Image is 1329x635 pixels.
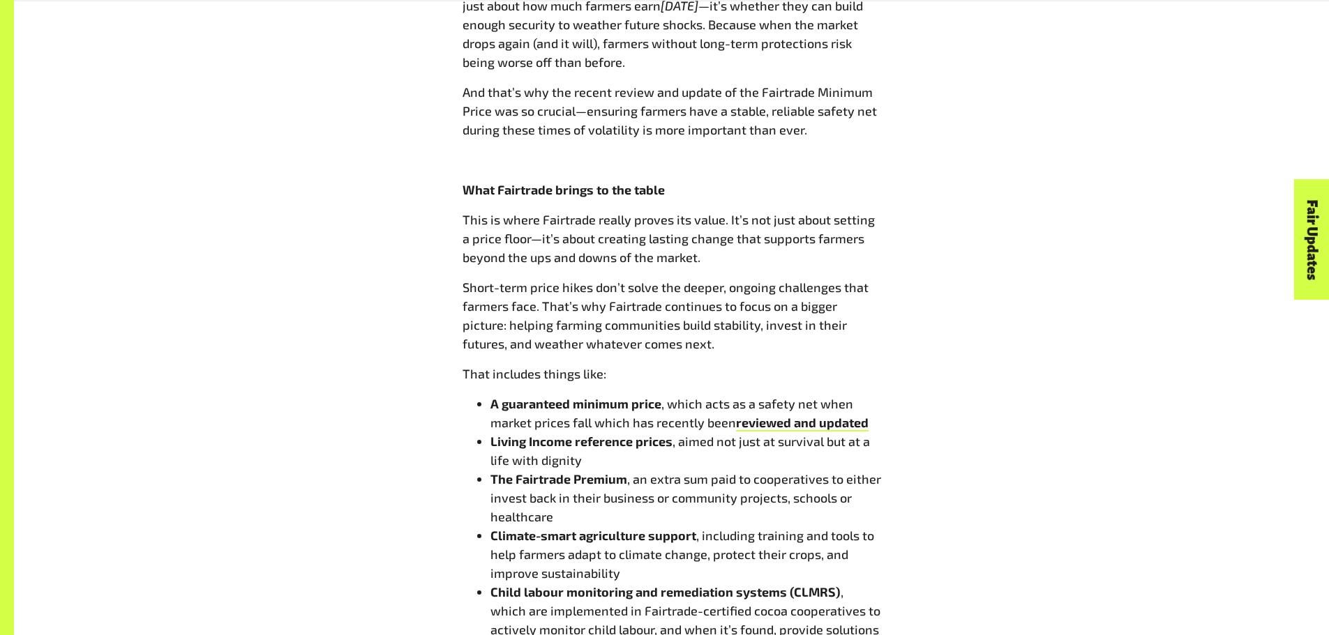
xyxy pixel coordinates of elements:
[490,434,870,468] span: , aimed not just at survival but at a life with dignity
[490,396,853,430] span: , which acts as a safety net when market prices fall which has recently been
[490,528,874,581] span: , including training and tools to help farmers adapt to climate change, protect their crops, and ...
[463,182,665,197] span: What Fairtrade brings to the table
[463,212,875,265] span: This is where Fairtrade really proves its value. It’s not just about setting a price floor—it’s a...
[736,415,869,431] a: reviewed and updated
[736,415,869,430] span: reviewed and updated
[463,84,877,137] span: And that’s why the recent review and update of the Fairtrade Minimum Price was so crucial—ensurin...
[490,396,661,411] span: A guaranteed minimum price
[463,280,869,351] span: Short-term price hikes don’t solve the deeper, ongoing challenges that farmers face. That’s why F...
[490,434,673,449] span: Living Income reference prices
[463,366,606,381] span: That includes things like:
[490,584,841,599] span: Child labour monitoring and remediation systems (CLMRS)
[490,528,696,543] span: Climate-smart agriculture support
[490,471,881,524] span: , an extra sum paid to cooperatives to either invest back in their business or community projects...
[490,471,627,487] span: The Fairtrade Premium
